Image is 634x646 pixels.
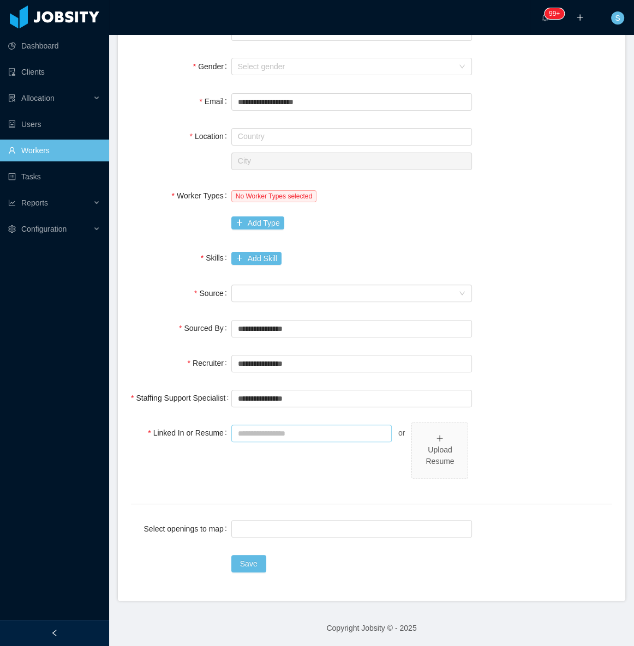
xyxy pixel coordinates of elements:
[21,94,55,102] span: Allocation
[436,434,444,442] i: icon: plus
[21,225,67,233] span: Configuration
[235,522,241,535] input: Select openings to map
[576,14,584,21] i: icon: plus
[231,555,266,572] button: Save
[8,94,16,102] i: icon: solution
[189,132,231,141] label: Location
[231,93,472,111] input: Email
[188,359,231,367] label: Recruiter
[8,61,100,83] a: icon: auditClients
[459,63,465,71] i: icon: down
[8,199,16,207] i: icon: line-chart
[21,198,48,207] span: Reports
[392,422,412,444] div: or
[231,216,284,230] button: icon: plusAdd Type
[148,428,231,437] label: Linked In or Resume
[131,394,233,402] label: Staffing Support Specialist
[201,253,231,262] label: Skills
[179,324,231,333] label: Sourced By
[541,14,549,21] i: icon: bell
[412,422,468,478] span: icon: plusUpload Resume
[182,27,231,36] label: Last Name
[231,190,316,202] span: No Worker Types selected
[193,62,231,71] label: Gender
[8,35,100,57] a: icon: pie-chartDashboard
[172,191,231,200] label: Worker Types
[545,8,564,19] sup: 1210
[8,113,100,135] a: icon: robotUsers
[416,444,463,467] div: Upload Resume
[231,425,392,442] input: Linked In or Resume
[615,11,620,25] span: S
[231,252,282,265] button: icon: plusAdd Skill
[8,140,100,161] a: icon: userWorkers
[144,524,231,533] label: Select openings to map
[199,97,231,106] label: Email
[8,166,100,188] a: icon: profileTasks
[8,225,16,233] i: icon: setting
[194,289,231,298] label: Source
[238,61,453,72] div: Select gender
